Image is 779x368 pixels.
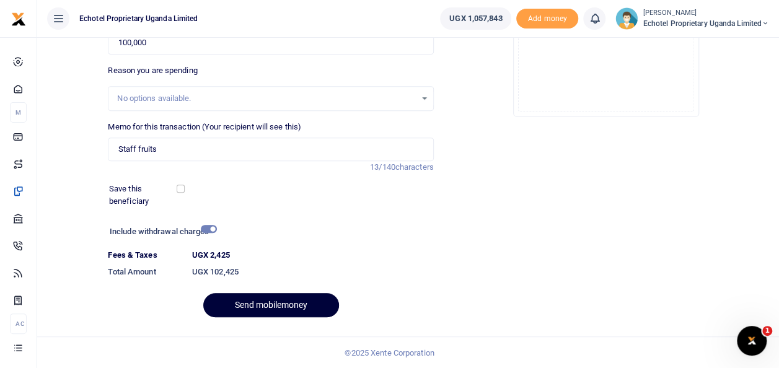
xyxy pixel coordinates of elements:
[762,326,772,336] span: 1
[516,13,578,22] a: Add money
[370,162,395,172] span: 13/140
[440,7,511,30] a: UGX 1,057,843
[643,18,769,29] span: Echotel Proprietary Uganda Limited
[117,92,415,105] div: No options available.
[108,267,182,277] h6: Total Amount
[108,121,301,133] label: Memo for this transaction (Your recipient will see this)
[737,326,767,356] iframe: Intercom live chat
[11,14,26,23] a: logo-small logo-large logo-large
[516,9,578,29] span: Add money
[74,13,203,24] span: Echotel Proprietary Uganda Limited
[615,7,769,30] a: profile-user [PERSON_NAME] Echotel Proprietary Uganda Limited
[108,64,197,77] label: Reason you are spending
[108,138,433,161] input: Enter extra information
[10,102,27,123] li: M
[108,31,433,55] input: UGX
[395,162,434,172] span: characters
[192,267,434,277] h6: UGX 102,425
[192,249,230,261] label: UGX 2,425
[103,249,187,261] dt: Fees & Taxes
[643,8,769,19] small: [PERSON_NAME]
[516,9,578,29] li: Toup your wallet
[10,313,27,334] li: Ac
[435,7,516,30] li: Wallet ballance
[449,12,502,25] span: UGX 1,057,843
[11,12,26,27] img: logo-small
[110,227,211,237] h6: Include withdrawal charges
[109,183,178,207] label: Save this beneficiary
[203,293,339,317] button: Send mobilemoney
[615,7,638,30] img: profile-user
